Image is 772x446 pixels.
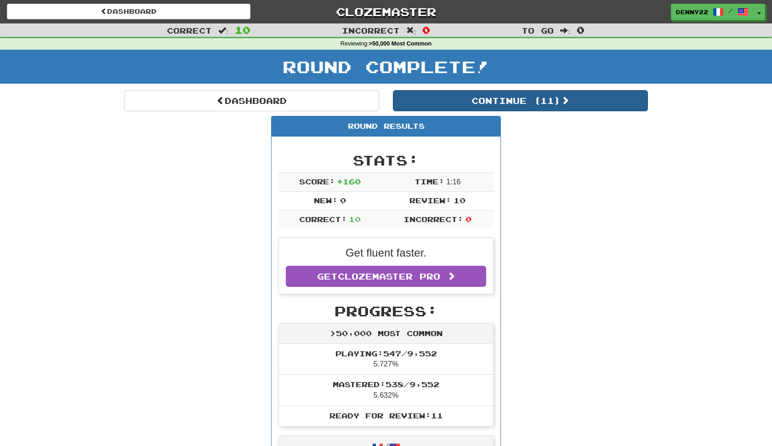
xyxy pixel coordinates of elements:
[279,374,493,406] li: 5.632%
[337,177,361,186] span: + 160
[278,303,494,319] h2: Progress:
[338,271,440,281] span: Clozemaster Pro
[369,40,431,47] strong: >50,000 Most Common
[286,245,486,261] p: Get fluent faster.
[286,266,486,287] a: GetClozemaster Pro
[409,196,451,205] span: Review:
[272,116,500,137] div: Round Results
[414,177,444,186] span: Time:
[465,215,471,223] span: 0
[235,24,250,35] span: 10
[167,26,212,35] span: Correct
[728,7,733,14] span: /
[342,26,400,35] span: Incorrect
[218,27,228,34] span: :
[403,215,463,223] span: Incorrect:
[349,215,361,223] span: 10
[577,24,585,35] span: 0
[393,90,648,111] button: Continue (11)
[299,177,335,186] span: Score:
[671,4,754,20] a: Denny22 /
[329,411,443,420] span: Ready for Review: 11
[406,27,416,34] span: :
[333,380,439,389] span: Mastered: 538 / 9,552
[278,153,494,168] h2: Stats:
[676,8,708,16] span: Denny22
[124,90,379,111] a: Dashboard
[7,4,250,19] a: Dashboard
[3,57,769,76] h1: Round Complete!
[299,215,347,223] span: Correct:
[522,26,554,35] span: To go
[560,27,570,34] span: :
[454,196,465,205] span: 10
[446,178,460,186] span: 1 : 16
[340,196,346,205] span: 0
[314,196,338,205] span: New:
[335,349,437,358] span: Playing: 547 / 9,552
[279,344,493,375] li: 5.727%
[264,4,508,20] a: Clozemaster
[279,324,493,344] div: >50,000 Most Common
[422,24,430,35] span: 0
